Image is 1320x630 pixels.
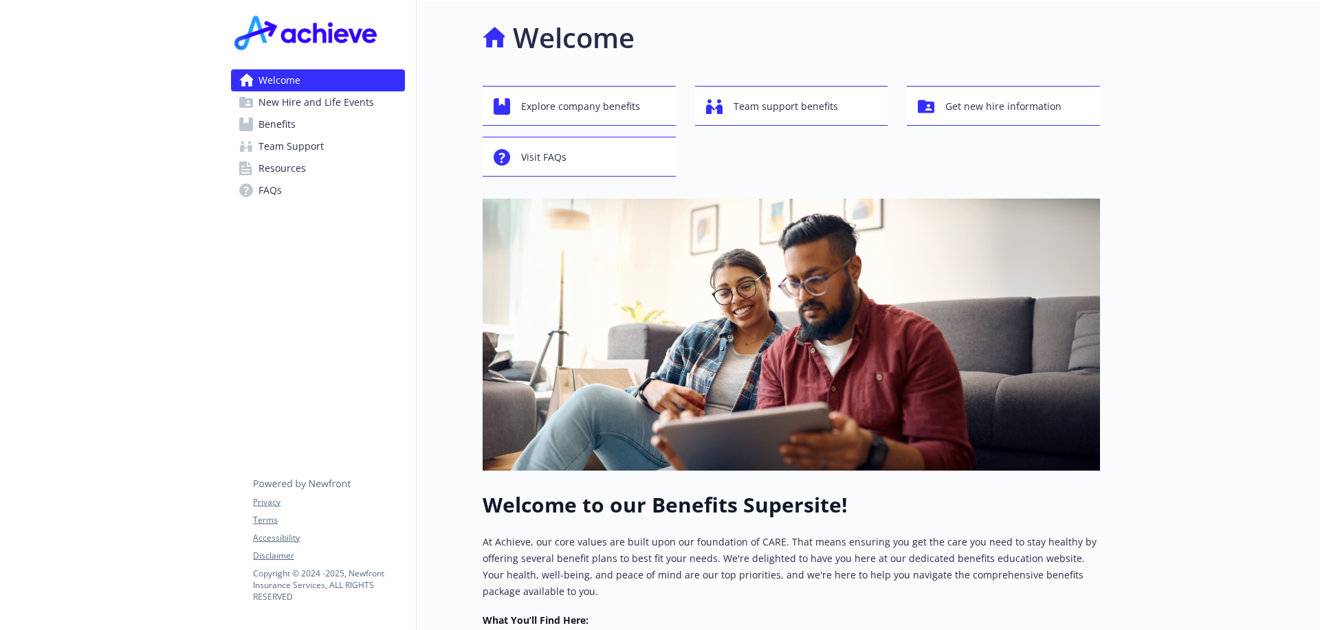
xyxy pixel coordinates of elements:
button: Get new hire information [907,86,1100,126]
a: Disclaimer [253,550,404,562]
span: Resources [258,157,306,179]
span: Get new hire information [945,93,1061,120]
button: Explore company benefits [483,86,676,126]
a: Resources [231,157,405,179]
a: Terms [253,514,404,526]
h1: Welcome [513,17,635,58]
span: Explore company benefits [521,93,640,120]
a: New Hire and Life Events [231,91,405,113]
strong: What You’ll Find Here: [483,614,588,627]
h1: Welcome to our Benefits Supersite! [483,493,1100,517]
img: overview page banner [483,199,1100,471]
button: Visit FAQs [483,137,676,177]
a: Privacy [253,496,404,508]
span: FAQs [258,179,282,201]
p: Copyright © 2024 - 2025 , Newfront Insurance Services, ALL RIGHTS RESERVED [253,567,404,603]
span: Visit FAQs [521,144,566,170]
a: Accessibility [253,532,404,544]
span: Team support benefits [734,93,838,120]
span: Team Support [258,135,324,157]
span: New Hire and Life Events [258,91,374,113]
p: At Achieve, our core values are built upon our foundation of CARE. That means ensuring you get th... [483,534,1100,600]
a: Benefits [231,113,405,135]
a: Team Support [231,135,405,157]
button: Team support benefits [695,86,888,126]
span: Welcome [258,69,300,91]
span: Benefits [258,113,296,135]
a: Welcome [231,69,405,91]
a: FAQs [231,179,405,201]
